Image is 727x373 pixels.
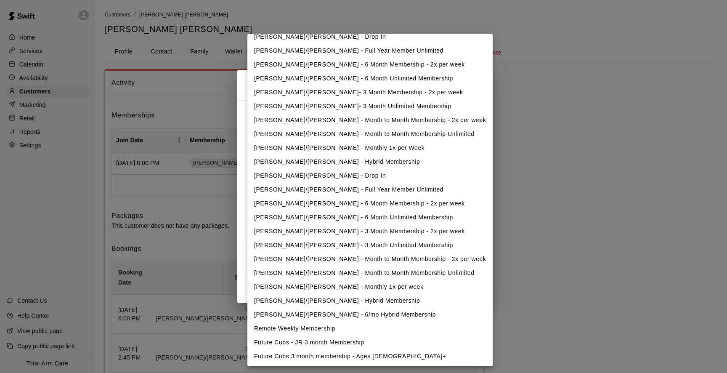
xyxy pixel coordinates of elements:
[247,127,493,141] li: [PERSON_NAME]/[PERSON_NAME] - Month to Month Membership Unlimited
[247,44,493,58] li: [PERSON_NAME]/[PERSON_NAME] - Full Year Member Unlimited
[247,322,493,336] li: Remote Weekly Membership
[247,99,493,113] li: [PERSON_NAME]/[PERSON_NAME]- 3 Month Unlimited Membership
[247,113,493,127] li: [PERSON_NAME]/[PERSON_NAME] - Month to Month Membership - 2x per week
[247,169,493,183] li: [PERSON_NAME]/[PERSON_NAME] - Drop In
[247,210,493,224] li: [PERSON_NAME]/[PERSON_NAME] - 6 Month Unlimited Membership
[247,58,493,72] li: [PERSON_NAME]/[PERSON_NAME] - 6 Month Membership - 2x per week
[247,294,493,308] li: [PERSON_NAME]/[PERSON_NAME] - Hybrid Membership
[247,183,493,197] li: [PERSON_NAME]/[PERSON_NAME] - Full Year Member Unlimited
[247,349,493,363] li: Future Cubs 3 month membership - Ages [DEMOGRAPHIC_DATA]+
[247,72,493,85] li: [PERSON_NAME]/[PERSON_NAME] - 6 Month Unlimited Membership
[247,85,493,99] li: [PERSON_NAME]/[PERSON_NAME]- 3 Month Membership - 2x per week
[247,197,493,210] li: [PERSON_NAME]/[PERSON_NAME] - 6 Month Membership - 2x per week
[247,30,493,44] li: [PERSON_NAME]/[PERSON_NAME] - Drop In
[247,280,493,294] li: [PERSON_NAME]/[PERSON_NAME] - Monthly 1x per week
[247,238,493,252] li: [PERSON_NAME]/[PERSON_NAME] - 3 Month Unlimited Membership
[247,252,493,266] li: [PERSON_NAME]/[PERSON_NAME] - Month to Month Membership - 2x per week
[247,336,493,349] li: Future Cubs - JR 3 month Membership
[247,155,493,169] li: [PERSON_NAME]/[PERSON_NAME] - Hybrid Membership
[247,141,493,155] li: [PERSON_NAME]/[PERSON_NAME] - Monthly 1x per Week
[247,266,493,280] li: [PERSON_NAME]/[PERSON_NAME] - Month to Month Membership Unlimited
[247,224,493,238] li: [PERSON_NAME]/[PERSON_NAME] - 3 Month Membership - 2x per week
[247,308,493,322] li: [PERSON_NAME]/[PERSON_NAME] - 6/mo Hybrid Membership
